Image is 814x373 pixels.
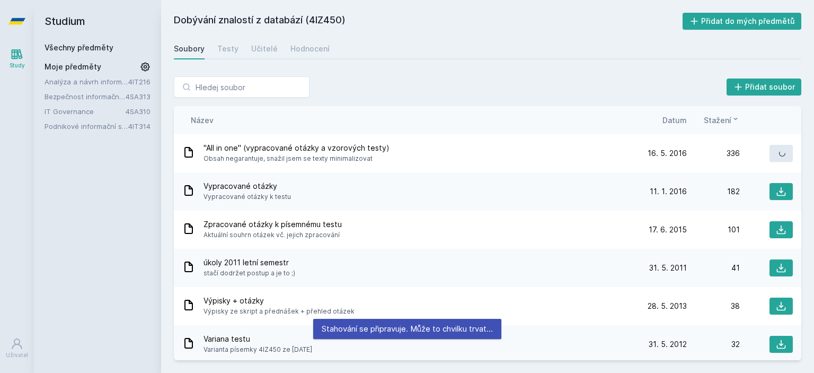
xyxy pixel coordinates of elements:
a: Učitelé [251,38,278,59]
div: 32 [687,339,740,350]
span: 28. 5. 2013 [648,301,687,311]
span: Varianta písemky 4IZ450 ze [DATE] [203,344,312,355]
div: Uživatel [6,351,28,359]
div: Study [10,62,25,70]
a: 4SA313 [126,92,151,101]
a: Analýza a návrh informačních systémů [45,76,128,87]
span: 31. 5. 2012 [649,339,687,350]
div: 336 [687,148,740,159]
a: Uživatel [2,332,32,365]
button: Přidat soubor [727,79,802,96]
span: "All in one" (vypracované otázky a vzorových testy) [203,143,390,153]
div: Učitelé [251,44,278,54]
div: 101 [687,224,740,235]
button: Přidat do mých předmětů [683,13,802,30]
span: Vypracované otázky k testu [203,192,291,202]
div: 182 [687,186,740,197]
h2: Dobývání znalostí z databází (4IZ450) [174,13,683,30]
a: 4IT314 [128,122,151,131]
a: Všechny předměty [45,43,113,52]
a: 4SA310 [126,107,151,116]
div: Soubory [174,44,205,54]
span: Zpracované otázky k písemnému testu [203,219,342,230]
a: IT Governance [45,106,126,117]
span: Aktuální souhrn otázek vč. jejich zpracování [203,230,342,240]
span: 31. 5. 2011 [649,263,687,273]
a: Bezpečnost informačních systémů [45,91,126,102]
span: Výpisky ze skript a přednášek + přehled otázek [203,306,355,317]
span: Obsah negarantuje, snažil jsem se texty minimalizovat [203,153,390,164]
a: Podnikové informační systémy [45,121,128,132]
div: Testy [217,44,238,54]
div: Hodnocení [290,44,330,54]
span: Výpisky + otázky [203,296,355,306]
button: Datum [662,115,687,126]
span: Stažení [704,115,731,126]
button: Název [191,115,214,126]
div: Stahování se připravuje. Může to chvilku trvat… [313,319,501,339]
span: 16. 5. 2016 [648,148,687,159]
a: Study [2,42,32,75]
span: 11. 1. 2016 [650,186,687,197]
div: 41 [687,263,740,273]
a: Testy [217,38,238,59]
a: 4IT216 [128,77,151,86]
a: Soubory [174,38,205,59]
span: stačí dodržet postup a je to ;) [203,268,295,279]
a: Hodnocení [290,38,330,59]
span: Moje předměty [45,62,101,72]
span: Variana testu [203,334,312,344]
button: Stažení [704,115,740,126]
div: 38 [687,301,740,311]
span: 17. 6. 2015 [649,224,687,235]
span: Vypracované otázky [203,181,291,192]
input: Hledej soubor [174,76,309,98]
span: úkoly 2011 letní semestr [203,257,295,268]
